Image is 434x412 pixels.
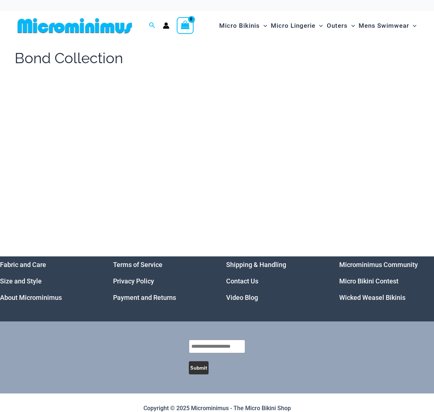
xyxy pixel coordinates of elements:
h1: Bond Collection [15,48,123,68]
a: Contact Us [226,277,258,285]
span: Menu Toggle [409,16,416,35]
a: Micro BikinisMenu ToggleMenu Toggle [217,15,269,37]
a: Privacy Policy [113,277,154,285]
a: Search icon link [149,21,156,30]
a: Shipping & Handling [226,261,286,268]
span: Menu Toggle [260,16,267,35]
nav: Menu [339,256,434,306]
a: Payment and Returns [113,294,176,301]
span: Menu Toggle [315,16,323,35]
a: Terms of Service [113,261,162,268]
a: Video Blog [226,294,258,301]
a: Mens SwimwearMenu ToggleMenu Toggle [357,15,418,37]
button: Submit [189,361,209,374]
span: Outers [327,16,348,35]
span: Micro Lingerie [271,16,315,35]
a: Account icon link [163,22,169,29]
img: MM SHOP LOGO FLAT [15,18,135,34]
aside: Footer Widget 4 [339,256,434,306]
a: Wicked Weasel Bikinis [339,294,405,301]
nav: Site Navigation [216,14,419,38]
span: Menu Toggle [348,16,355,35]
a: OutersMenu ToggleMenu Toggle [325,15,357,37]
nav: Menu [226,256,321,306]
a: Micro LingerieMenu ToggleMenu Toggle [269,15,325,37]
aside: Footer Widget 2 [113,256,208,306]
span: Micro Bikinis [219,16,260,35]
span: Mens Swimwear [359,16,409,35]
nav: Menu [113,256,208,306]
a: Micro Bikini Contest [339,277,399,285]
a: Microminimus Community [339,261,418,268]
a: View Shopping Cart, empty [177,17,194,34]
aside: Footer Widget 3 [226,256,321,306]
